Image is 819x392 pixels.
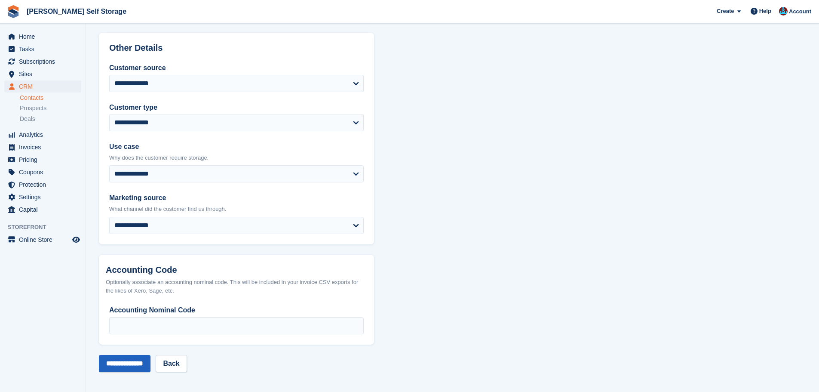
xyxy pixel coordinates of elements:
[109,305,364,315] label: Accounting Nominal Code
[4,80,81,93] a: menu
[106,265,367,275] h2: Accounting Code
[20,104,81,113] a: Prospects
[109,63,364,73] label: Customer source
[4,166,81,178] a: menu
[156,355,187,372] a: Back
[19,154,71,166] span: Pricing
[759,7,771,15] span: Help
[109,193,364,203] label: Marketing source
[4,129,81,141] a: menu
[19,56,71,68] span: Subscriptions
[20,115,35,123] span: Deals
[20,114,81,123] a: Deals
[789,7,811,16] span: Account
[19,68,71,80] span: Sites
[109,205,364,213] p: What channel did the customer find us through.
[109,43,364,53] h2: Other Details
[19,234,71,246] span: Online Store
[4,204,81,216] a: menu
[109,142,364,152] label: Use case
[20,94,81,102] a: Contacts
[717,7,734,15] span: Create
[4,43,81,55] a: menu
[109,102,364,113] label: Customer type
[4,154,81,166] a: menu
[20,104,46,112] span: Prospects
[19,166,71,178] span: Coupons
[109,154,364,162] p: Why does the customer require storage.
[4,31,81,43] a: menu
[23,4,130,19] a: [PERSON_NAME] Self Storage
[4,141,81,153] a: menu
[7,5,20,18] img: stora-icon-8386f47178a22dfd0bd8f6a31ec36ba5ce8667c1dd55bd0f319d3a0aa187defe.svg
[106,278,367,295] div: Optionally associate an accounting nominal code. This will be included in your invoice CSV export...
[19,129,71,141] span: Analytics
[19,80,71,93] span: CRM
[4,68,81,80] a: menu
[19,204,71,216] span: Capital
[19,179,71,191] span: Protection
[4,234,81,246] a: menu
[4,56,81,68] a: menu
[779,7,788,15] img: Dev Yildirim
[19,191,71,203] span: Settings
[8,223,86,231] span: Storefront
[19,43,71,55] span: Tasks
[19,31,71,43] span: Home
[4,179,81,191] a: menu
[4,191,81,203] a: menu
[19,141,71,153] span: Invoices
[71,235,81,245] a: Preview store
